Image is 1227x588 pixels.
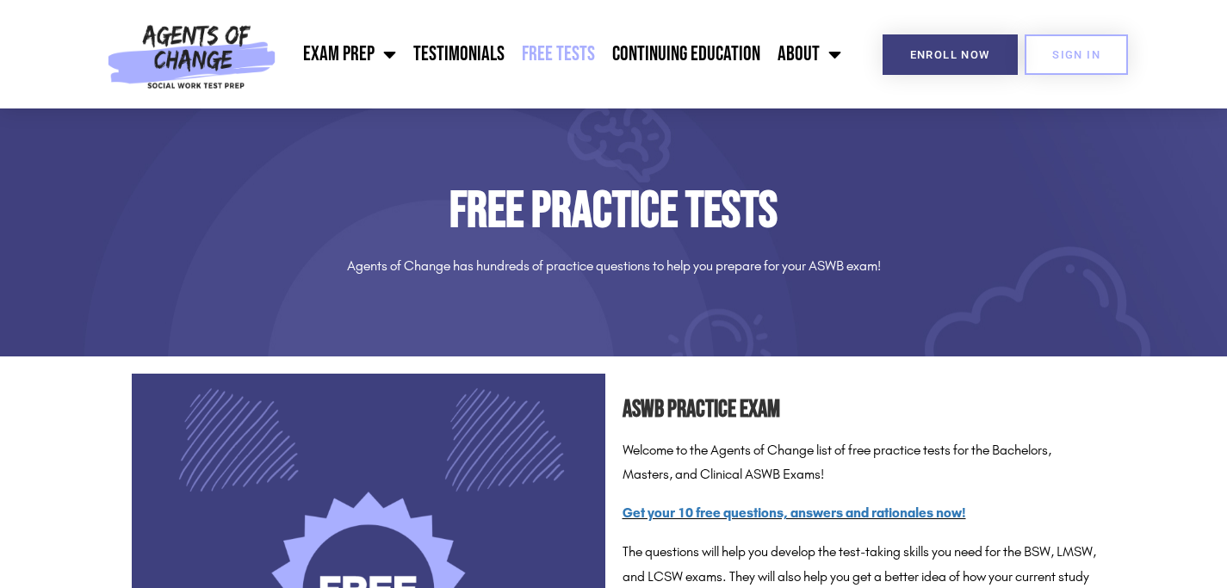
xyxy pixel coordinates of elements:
[284,33,850,76] nav: Menu
[132,186,1096,237] h1: Free Practice Tests
[769,33,850,76] a: About
[294,33,405,76] a: Exam Prep
[1052,49,1100,60] span: SIGN IN
[883,34,1018,75] a: Enroll Now
[405,33,513,76] a: Testimonials
[513,33,604,76] a: Free Tests
[623,391,1096,430] h2: ASWB Practice Exam
[623,438,1096,488] p: Welcome to the Agents of Change list of free practice tests for the Bachelors, Masters, and Clini...
[623,504,966,521] a: Get your 10 free questions, answers and rationales now!
[604,33,769,76] a: Continuing Education
[132,254,1096,279] p: Agents of Change has hundreds of practice questions to help you prepare for your ASWB exam!
[910,49,990,60] span: Enroll Now
[1025,34,1128,75] a: SIGN IN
